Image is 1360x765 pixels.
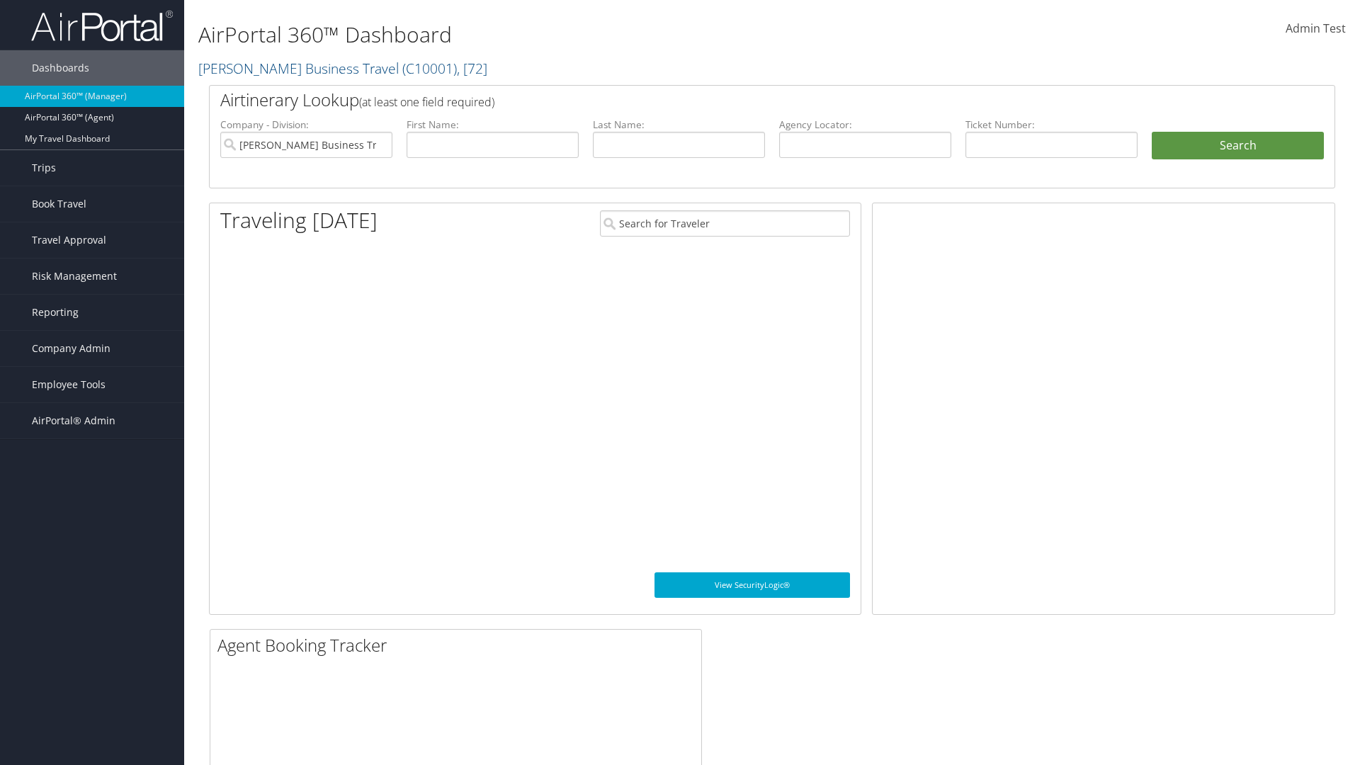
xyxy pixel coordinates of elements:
[402,59,457,78] span: ( C10001 )
[198,59,487,78] a: [PERSON_NAME] Business Travel
[600,210,850,237] input: Search for Traveler
[1152,132,1324,160] button: Search
[32,259,117,294] span: Risk Management
[220,205,378,235] h1: Traveling [DATE]
[217,633,701,657] h2: Agent Booking Tracker
[407,118,579,132] label: First Name:
[359,94,494,110] span: (at least one field required)
[779,118,951,132] label: Agency Locator:
[32,367,106,402] span: Employee Tools
[32,331,110,366] span: Company Admin
[1286,21,1346,36] span: Admin Test
[654,572,850,598] a: View SecurityLogic®
[32,295,79,330] span: Reporting
[32,50,89,86] span: Dashboards
[593,118,765,132] label: Last Name:
[32,186,86,222] span: Book Travel
[31,9,173,42] img: airportal-logo.png
[198,20,963,50] h1: AirPortal 360™ Dashboard
[220,118,392,132] label: Company - Division:
[32,150,56,186] span: Trips
[1286,7,1346,51] a: Admin Test
[220,88,1230,112] h2: Airtinerary Lookup
[965,118,1138,132] label: Ticket Number:
[457,59,487,78] span: , [ 72 ]
[32,222,106,258] span: Travel Approval
[32,403,115,438] span: AirPortal® Admin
